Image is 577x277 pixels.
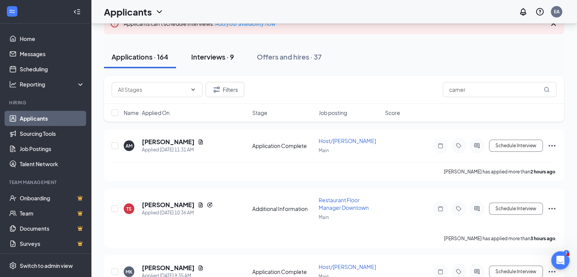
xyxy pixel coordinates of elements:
[20,206,85,221] a: TeamCrown
[444,168,557,175] p: [PERSON_NAME] has applied more than .
[198,139,204,145] svg: Document
[535,7,544,16] svg: QuestionInfo
[215,20,275,27] a: Add your availability now
[444,235,557,242] p: [PERSON_NAME] has applied more than .
[547,141,557,150] svg: Ellipses
[20,221,85,236] a: DocumentsCrown
[551,251,569,269] iframe: Intercom live chat
[472,206,481,212] svg: ActiveChat
[155,7,164,16] svg: ChevronDown
[252,142,314,150] div: Application Complete
[142,138,195,146] h5: [PERSON_NAME]
[436,206,445,212] svg: Note
[319,148,329,153] span: Main
[9,262,17,269] svg: Settings
[9,99,83,106] div: Hiring
[319,197,369,211] span: Restaurant Floor Manager Downtown
[207,202,213,208] svg: Reapply
[257,52,322,61] div: Offers and hires · 37
[20,111,85,126] a: Applicants
[530,169,555,175] b: 2 hours ago
[547,267,557,276] svg: Ellipses
[20,156,85,172] a: Talent Network
[20,46,85,61] a: Messages
[454,206,463,212] svg: Tag
[20,141,85,156] a: Job Postings
[126,206,132,212] div: TS
[142,201,195,209] h5: [PERSON_NAME]
[20,126,85,141] a: Sourcing Tools
[126,269,132,275] div: MK
[319,137,376,144] span: Host/[PERSON_NAME]
[252,268,314,275] div: Application Complete
[9,179,83,186] div: Team Management
[252,109,267,116] span: Stage
[20,31,85,46] a: Home
[530,236,555,241] b: 3 hours ago
[9,80,17,88] svg: Analysis
[319,263,376,270] span: Host/[PERSON_NAME]
[118,85,187,94] input: All Stages
[563,250,569,257] div: 1
[124,20,275,27] span: Applicants can't schedule interviews.
[142,264,195,272] h5: [PERSON_NAME]
[549,19,558,28] svg: Cross
[212,85,221,94] svg: Filter
[142,209,213,217] div: Applied [DATE] 10:36 AM
[489,203,543,215] button: Schedule Interview
[547,204,557,213] svg: Ellipses
[124,109,170,116] span: Name · Applied On
[142,146,204,154] div: Applied [DATE] 11:31 AM
[519,7,528,16] svg: Notifications
[206,82,244,97] button: Filter Filters
[436,269,445,275] svg: Note
[443,82,557,97] input: Search in applications
[454,269,463,275] svg: Tag
[190,87,196,93] svg: ChevronDown
[385,109,400,116] span: Score
[20,80,85,88] div: Reporting
[8,8,16,15] svg: WorkstreamLogo
[544,87,550,93] svg: MagnifyingGlass
[319,109,347,116] span: Job posting
[489,140,543,152] button: Schedule Interview
[73,8,81,16] svg: Collapse
[554,8,560,15] div: EA
[472,269,481,275] svg: ActiveChat
[126,143,132,149] div: AM
[252,205,314,212] div: Additional Information
[20,236,85,251] a: SurveysCrown
[20,61,85,77] a: Scheduling
[319,214,329,220] span: Main
[191,52,234,61] div: Interviews · 9
[472,143,481,149] svg: ActiveChat
[454,143,463,149] svg: Tag
[436,143,445,149] svg: Note
[20,262,73,269] div: Switch to admin view
[198,265,204,271] svg: Document
[112,52,168,61] div: Applications · 164
[20,190,85,206] a: OnboardingCrown
[104,5,152,18] h1: Applicants
[110,19,119,28] svg: Error
[198,202,204,208] svg: Document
